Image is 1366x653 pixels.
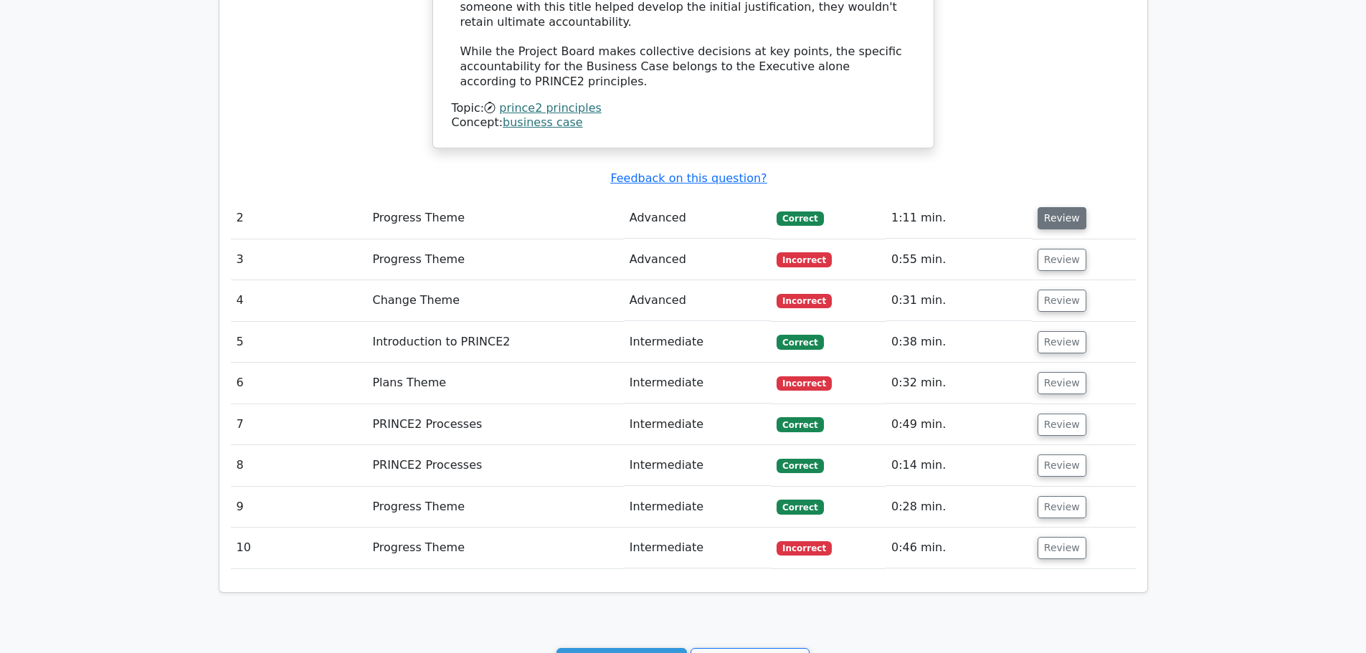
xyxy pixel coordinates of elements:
[231,487,367,528] td: 9
[777,335,823,349] span: Correct
[624,198,771,239] td: Advanced
[499,101,602,115] a: prince2 principles
[231,322,367,363] td: 5
[777,294,832,308] span: Incorrect
[1038,414,1086,436] button: Review
[777,211,823,226] span: Correct
[624,404,771,445] td: Intermediate
[610,171,767,185] a: Feedback on this question?
[231,198,367,239] td: 2
[886,280,1032,321] td: 0:31 min.
[886,404,1032,445] td: 0:49 min.
[1038,207,1086,229] button: Review
[1038,537,1086,559] button: Review
[366,322,623,363] td: Introduction to PRINCE2
[886,487,1032,528] td: 0:28 min.
[624,239,771,280] td: Advanced
[366,363,623,404] td: Plans Theme
[366,528,623,568] td: Progress Theme
[777,376,832,391] span: Incorrect
[1038,372,1086,394] button: Review
[1038,331,1086,353] button: Review
[886,239,1032,280] td: 0:55 min.
[231,280,367,321] td: 4
[231,404,367,445] td: 7
[886,363,1032,404] td: 0:32 min.
[886,528,1032,568] td: 0:46 min.
[366,280,623,321] td: Change Theme
[366,445,623,486] td: PRINCE2 Processes
[503,115,583,129] a: business case
[366,487,623,528] td: Progress Theme
[366,404,623,445] td: PRINCE2 Processes
[777,417,823,432] span: Correct
[624,322,771,363] td: Intermediate
[452,115,915,130] div: Concept:
[231,445,367,486] td: 8
[624,363,771,404] td: Intermediate
[1038,454,1086,477] button: Review
[886,322,1032,363] td: 0:38 min.
[1038,249,1086,271] button: Review
[624,487,771,528] td: Intermediate
[777,252,832,267] span: Incorrect
[1038,496,1086,518] button: Review
[624,528,771,568] td: Intermediate
[777,500,823,514] span: Correct
[777,541,832,556] span: Incorrect
[231,239,367,280] td: 3
[777,459,823,473] span: Correct
[231,528,367,568] td: 10
[1038,290,1086,312] button: Review
[624,280,771,321] td: Advanced
[366,239,623,280] td: Progress Theme
[886,445,1032,486] td: 0:14 min.
[624,445,771,486] td: Intermediate
[452,101,915,116] div: Topic:
[231,363,367,404] td: 6
[366,198,623,239] td: Progress Theme
[886,198,1032,239] td: 1:11 min.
